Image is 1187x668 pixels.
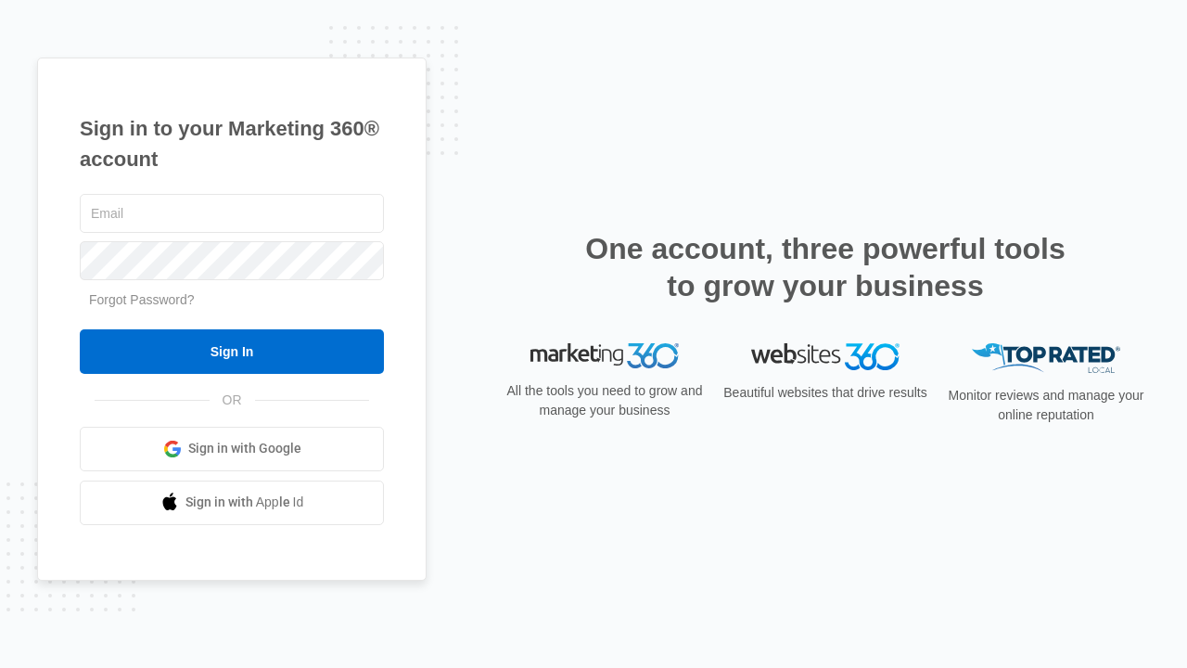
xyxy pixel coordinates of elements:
[80,481,384,525] a: Sign in with Apple Id
[89,292,195,307] a: Forgot Password?
[721,383,929,403] p: Beautiful websites that drive results
[80,194,384,233] input: Email
[751,343,900,370] img: Websites 360
[530,343,679,369] img: Marketing 360
[972,343,1120,374] img: Top Rated Local
[188,439,301,458] span: Sign in with Google
[80,427,384,471] a: Sign in with Google
[80,113,384,174] h1: Sign in to your Marketing 360® account
[185,493,304,512] span: Sign in with Apple Id
[942,386,1150,425] p: Monitor reviews and manage your online reputation
[501,381,708,420] p: All the tools you need to grow and manage your business
[210,391,255,410] span: OR
[580,230,1071,304] h2: One account, three powerful tools to grow your business
[80,329,384,374] input: Sign In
